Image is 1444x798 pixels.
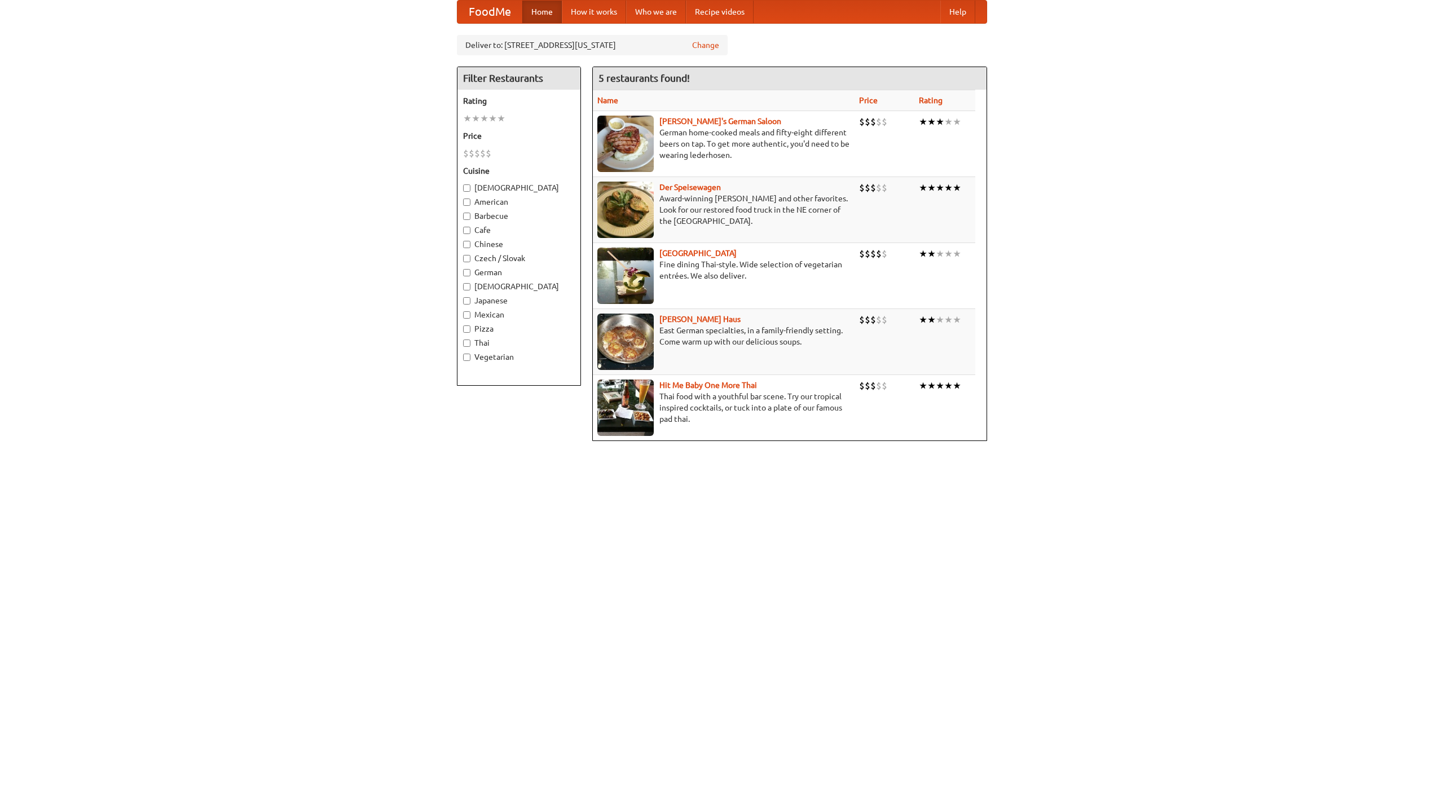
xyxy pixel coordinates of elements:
li: ★ [919,380,927,392]
p: East German specialties, in a family-friendly setting. Come warm up with our delicious soups. [597,325,850,347]
p: German home-cooked meals and fifty-eight different beers on tap. To get more authentic, you'd nee... [597,127,850,161]
li: $ [870,116,876,128]
input: Chinese [463,241,470,248]
li: $ [865,182,870,194]
label: [DEMOGRAPHIC_DATA] [463,281,575,292]
ng-pluralize: 5 restaurants found! [598,73,690,83]
li: $ [859,116,865,128]
input: Cafe [463,227,470,234]
li: $ [865,380,870,392]
img: babythai.jpg [597,380,654,436]
li: $ [870,380,876,392]
li: $ [859,380,865,392]
a: Price [859,96,878,105]
a: Name [597,96,618,105]
input: Thai [463,340,470,347]
li: ★ [927,116,936,128]
li: ★ [927,314,936,326]
li: ★ [472,112,480,125]
li: $ [876,314,882,326]
a: Hit Me Baby One More Thai [659,381,757,390]
h4: Filter Restaurants [457,67,580,90]
li: ★ [944,182,953,194]
li: ★ [463,112,472,125]
li: $ [474,147,480,160]
a: Who we are [626,1,686,23]
a: Recipe videos [686,1,754,23]
li: ★ [919,314,927,326]
label: German [463,267,575,278]
li: $ [882,380,887,392]
a: Help [940,1,975,23]
li: ★ [936,182,944,194]
li: ★ [953,380,961,392]
li: $ [859,248,865,260]
li: ★ [953,314,961,326]
li: ★ [919,182,927,194]
h5: Price [463,130,575,142]
input: Pizza [463,325,470,333]
input: Vegetarian [463,354,470,361]
a: [GEOGRAPHIC_DATA] [659,249,737,258]
li: ★ [919,116,927,128]
a: How it works [562,1,626,23]
li: $ [882,314,887,326]
li: $ [865,314,870,326]
li: $ [882,248,887,260]
input: American [463,199,470,206]
label: American [463,196,575,208]
li: ★ [936,116,944,128]
img: speisewagen.jpg [597,182,654,238]
li: ★ [936,380,944,392]
li: ★ [944,314,953,326]
img: esthers.jpg [597,116,654,172]
li: ★ [944,380,953,392]
li: $ [876,248,882,260]
h5: Rating [463,95,575,107]
label: Chinese [463,239,575,250]
label: Cafe [463,224,575,236]
li: $ [865,248,870,260]
div: Deliver to: [STREET_ADDRESS][US_STATE] [457,35,728,55]
label: Barbecue [463,210,575,222]
li: ★ [927,182,936,194]
li: ★ [936,314,944,326]
li: $ [859,182,865,194]
b: Der Speisewagen [659,183,721,192]
li: ★ [944,116,953,128]
li: $ [882,182,887,194]
a: Rating [919,96,943,105]
input: [DEMOGRAPHIC_DATA] [463,184,470,192]
label: Pizza [463,323,575,334]
p: Thai food with a youthful bar scene. Try our tropical inspired cocktails, or tuck into a plate of... [597,391,850,425]
li: $ [865,116,870,128]
label: Japanese [463,295,575,306]
p: Award-winning [PERSON_NAME] and other favorites. Look for our restored food truck in the NE corne... [597,193,850,227]
h5: Cuisine [463,165,575,177]
li: ★ [944,248,953,260]
li: $ [870,314,876,326]
li: ★ [927,248,936,260]
li: $ [486,147,491,160]
label: [DEMOGRAPHIC_DATA] [463,182,575,193]
li: $ [463,147,469,160]
input: Mexican [463,311,470,319]
a: Home [522,1,562,23]
li: ★ [953,116,961,128]
input: German [463,269,470,276]
input: [DEMOGRAPHIC_DATA] [463,283,470,290]
a: Change [692,39,719,51]
li: $ [876,116,882,128]
input: Czech / Slovak [463,255,470,262]
li: ★ [927,380,936,392]
li: ★ [953,248,961,260]
li: $ [480,147,486,160]
li: ★ [488,112,497,125]
li: ★ [480,112,488,125]
b: [PERSON_NAME]'s German Saloon [659,117,781,126]
a: [PERSON_NAME] Haus [659,315,741,324]
label: Thai [463,337,575,349]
